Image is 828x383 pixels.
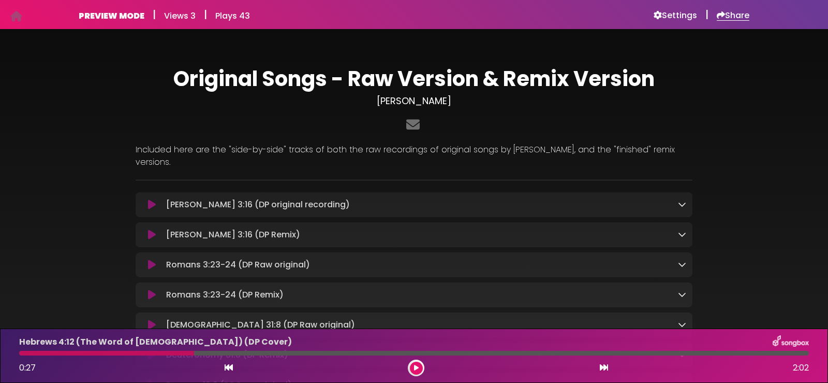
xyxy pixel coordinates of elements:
p: Romans 3:23-24 (DP Remix) [166,289,284,301]
h6: Views 3 [164,11,196,21]
p: [DEMOGRAPHIC_DATA] 31:8 (DP Raw original) [166,319,355,331]
p: Romans 3:23-24 (DP Raw original) [166,259,310,271]
h1: Original Songs - Raw Version & Remix Version [136,66,692,91]
h5: | [705,8,708,21]
h5: | [204,8,207,21]
h5: | [153,8,156,21]
h6: Plays 43 [215,11,250,21]
p: [PERSON_NAME] 3:16 (DP Remix) [166,229,300,241]
span: 2:02 [793,362,809,374]
a: Share [717,10,749,21]
span: 0:27 [19,362,36,374]
p: [PERSON_NAME] 3:16 (DP original recording) [166,198,350,211]
h6: PREVIEW MODE [79,11,144,21]
p: Included here are the "side-by-side" tracks of both the raw recordings of original songs by [PERS... [136,144,692,168]
img: songbox-logo-white.png [773,335,809,349]
h3: [PERSON_NAME] [136,95,692,107]
p: Hebrews 4:12 (The Word of [DEMOGRAPHIC_DATA]) (DP Cover) [19,336,292,348]
a: Settings [654,10,697,21]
